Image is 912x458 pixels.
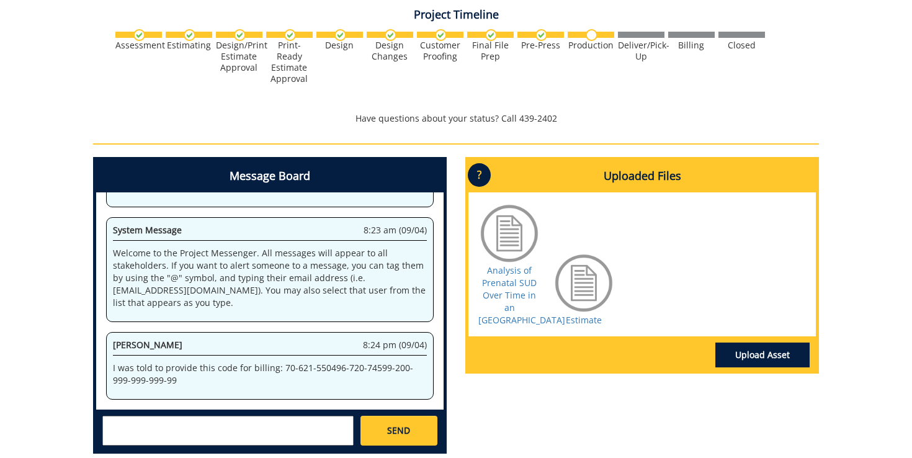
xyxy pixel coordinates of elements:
span: 8:24 pm (09/04) [363,339,427,351]
a: SEND [360,416,437,446]
img: checkmark [234,29,246,41]
img: checkmark [535,29,547,41]
img: checkmark [284,29,296,41]
a: Upload Asset [715,343,810,367]
h4: Message Board [96,160,444,192]
img: no [586,29,597,41]
img: checkmark [133,29,145,41]
span: SEND [387,424,410,437]
div: Estimating [166,40,212,51]
div: Customer Proofing [417,40,463,62]
div: Design [316,40,363,51]
img: checkmark [435,29,447,41]
div: Production [568,40,614,51]
div: Final File Prep [467,40,514,62]
img: checkmark [485,29,497,41]
img: checkmark [385,29,396,41]
h4: Project Timeline [93,9,819,21]
a: Estimate [566,314,602,326]
div: Assessment [115,40,162,51]
a: Analysis of Prenatal SUD Over Time in an [GEOGRAPHIC_DATA] [478,264,565,326]
p: I was told to provide this code for billing: 70-621-550496-720-74599-200-999-999-999-99 [113,362,427,387]
div: Design/Print Estimate Approval [216,40,262,73]
div: Design Changes [367,40,413,62]
span: System Message [113,224,182,236]
div: Closed [718,40,765,51]
h4: Uploaded Files [468,160,816,192]
div: Pre-Press [517,40,564,51]
span: 8:23 am (09/04) [364,224,427,236]
img: checkmark [184,29,195,41]
p: ? [468,163,491,187]
div: Billing [668,40,715,51]
div: Deliver/Pick-Up [618,40,664,62]
div: Print-Ready Estimate Approval [266,40,313,84]
span: [PERSON_NAME] [113,339,182,351]
p: Have questions about your status? Call 439-2402 [93,112,819,125]
img: checkmark [334,29,346,41]
textarea: messageToSend [102,416,354,446]
p: Welcome to the Project Messenger. All messages will appear to all stakeholders. If you want to al... [113,247,427,309]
